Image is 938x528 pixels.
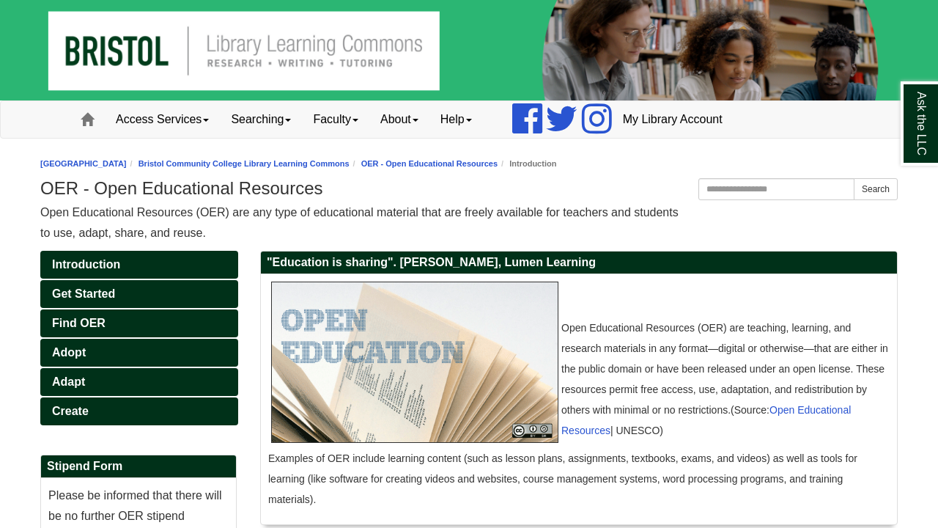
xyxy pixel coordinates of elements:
h2: "Education is sharing". [PERSON_NAME], Lumen Learning [261,252,897,274]
a: Bristol Community College Library Learning Commons [139,159,350,168]
a: About [369,101,429,138]
span: (Source: | UNESCO) [561,404,851,436]
span: Adopt [52,346,86,359]
a: My Library Account [612,101,734,138]
li: Introduction [498,157,556,171]
span: Get Started [52,287,115,300]
span: Adapt [52,375,85,388]
h1: OER - Open Educational Resources [40,178,898,199]
a: Create [40,397,238,425]
span: Find OER [52,317,106,329]
nav: breadcrumb [40,157,898,171]
a: Help [429,101,483,138]
a: Get Started [40,280,238,308]
span: Open Educational Resources (OER) are teaching, learning, and research materials in any format—dig... [561,322,888,416]
a: Searching [220,101,302,138]
a: Open Educational Resources [561,404,851,436]
span: Introduction [52,258,120,271]
a: Find OER [40,309,238,337]
h2: Stipend Form [41,455,236,478]
button: Search [854,178,898,200]
a: OER - Open Educational Resources [361,159,498,168]
a: Adopt [40,339,238,367]
a: Adapt [40,368,238,396]
a: Introduction [40,251,238,279]
span: Examples of OER include learning content (such as lesson plans, assignments, textbooks, exams, an... [268,452,857,505]
a: [GEOGRAPHIC_DATA] [40,159,127,168]
span: Create [52,405,89,417]
a: Faculty [302,101,369,138]
a: Access Services [105,101,220,138]
span: Open Educational Resources (OER) are any type of educational material that are freely available f... [40,206,679,239]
